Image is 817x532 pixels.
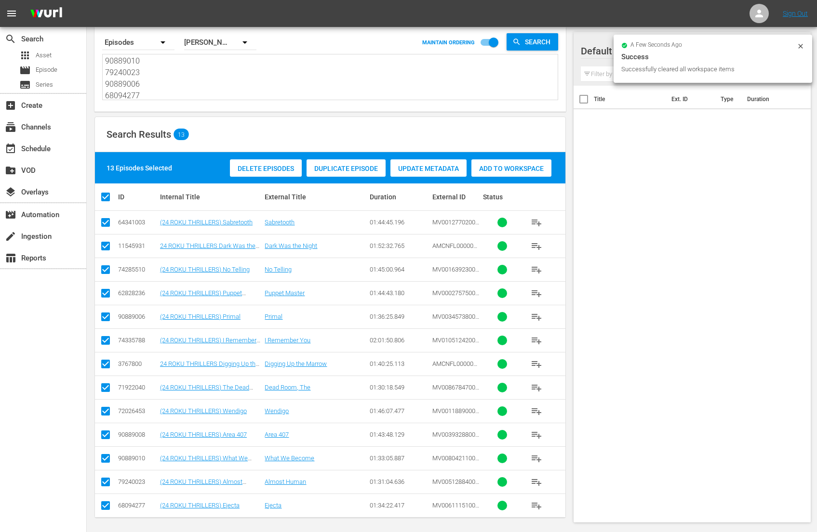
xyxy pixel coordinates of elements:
[160,478,246,493] a: (24 ROKU THRILLERS) Almost Human
[390,165,467,172] span: Update Metadata
[531,500,542,511] span: playlist_add
[265,219,295,226] a: Sabretooth
[265,266,292,273] a: No Telling
[160,502,240,509] a: (24 ROKU THRILLERS) Ejecta
[118,193,157,201] div: ID
[118,219,157,226] div: 64341003
[160,337,260,351] a: (24 ROKU THRILLERS) I Remember You
[118,242,157,249] div: 11545931
[390,159,467,177] button: Update Metadata
[160,219,253,226] a: (24 ROKU THRILLERS) Sabretooth
[531,476,542,488] span: playlist_add
[432,502,479,516] span: MV006111510000
[432,242,477,257] span: AMCNFL0000002791TV
[432,478,479,493] span: MV005128840000
[105,56,558,100] textarea: 64341003 11545931 74285510 62828236 90889006 74335788 3767800 71922040 72026453 90889008 90889010...
[531,217,542,228] span: playlist_add
[160,242,259,257] a: 24 ROKU THRILLERS Dark Was the Night
[370,502,429,509] div: 01:34:22.417
[265,431,289,438] a: Area 407
[265,478,306,485] a: Almost Human
[118,478,157,485] div: 79240023
[19,79,31,91] span: Series
[265,384,310,391] a: Dead Room, The
[265,193,366,201] div: External Title
[370,219,429,226] div: 01:44:45.196
[370,454,429,462] div: 01:33:05.887
[531,264,542,275] span: playlist_add
[531,335,542,346] span: playlist_add
[432,431,479,445] span: MV003932880000
[432,289,479,304] span: MV000275750000
[265,313,282,320] a: Primal
[525,234,548,258] button: playlist_add
[525,211,548,234] button: playlist_add
[525,376,548,399] button: playlist_add
[5,100,16,111] span: Create
[36,65,57,75] span: Episode
[160,384,253,398] a: (24 ROKU THRILLERS) The Dead Room
[118,454,157,462] div: 90889010
[422,39,475,46] p: MAINTAIN ORDERING
[432,266,479,280] span: MV001639230000
[432,313,479,327] span: MV003457380000
[265,289,305,297] a: Puppet Master
[370,478,429,485] div: 01:31:04.636
[118,313,157,320] div: 90889006
[160,454,252,469] a: (24 ROKU THRILLERS) What We Become
[118,289,157,297] div: 62828236
[525,470,548,493] button: playlist_add
[525,258,548,281] button: playlist_add
[370,242,429,249] div: 01:52:32.765
[370,431,429,438] div: 01:43:48.129
[19,65,31,76] span: Episode
[107,163,172,173] div: 13 Episodes Selected
[5,231,16,242] span: Ingestion
[5,121,16,133] span: Channels
[525,400,548,423] button: playlist_add
[160,313,241,320] a: (24 ROKU THRILLERS) Primal
[432,454,479,469] span: MV008042110000
[525,423,548,446] button: playlist_add
[5,33,16,45] span: Search
[432,360,477,375] span: AMCNFL0000002801TV
[581,38,794,65] div: Default Workspace
[525,352,548,376] button: playlist_add
[370,313,429,320] div: 01:36:25.849
[5,143,16,155] span: Schedule
[432,384,479,398] span: MV008678470000
[230,165,302,172] span: Delete Episodes
[525,447,548,470] button: playlist_add
[184,29,256,56] div: [PERSON_NAME] ID
[160,266,250,273] a: (24 ROKU THRILLERS) No Telling
[741,86,799,113] th: Duration
[531,453,542,464] span: playlist_add
[174,131,189,138] span: 13
[307,165,386,172] span: Duplicate Episode
[36,51,52,60] span: Asset
[531,358,542,370] span: playlist_add
[19,50,31,61] span: Asset
[36,80,53,90] span: Series
[265,454,314,462] a: What We Become
[5,186,16,198] span: Overlays
[370,193,429,201] div: Duration
[715,86,741,113] th: Type
[160,407,247,415] a: (24 ROKU THRILLERS) Wendigo
[265,502,281,509] a: Ejecta
[432,407,479,422] span: MV001188900000
[666,86,714,113] th: Ext. ID
[432,219,479,233] span: MV001277020000
[483,193,522,201] div: Status
[531,311,542,323] span: playlist_add
[621,51,804,63] div: Success
[370,337,429,344] div: 02:01:50.806
[265,360,327,367] a: Digging Up the Marrow
[230,159,302,177] button: Delete Episodes
[118,360,157,367] div: 3767800
[525,494,548,517] button: playlist_add
[118,337,157,344] div: 74335788
[265,242,317,249] a: Dark Was the Night
[783,10,808,17] a: Sign Out
[525,329,548,352] button: playlist_add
